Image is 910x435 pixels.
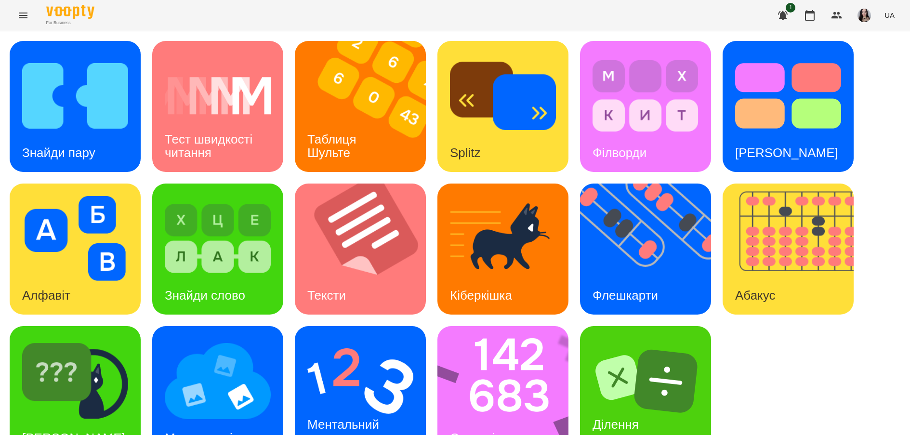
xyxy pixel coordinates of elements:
[437,184,568,315] a: КіберкішкаКіберкішка
[22,288,70,303] h3: Алфавіт
[593,339,699,423] img: Ділення множення
[152,41,283,172] a: Тест швидкості читанняТест швидкості читання
[580,184,723,315] img: Флешкарти
[165,288,245,303] h3: Знайди слово
[295,184,426,315] a: ТекстиТексти
[884,10,895,20] span: UA
[307,288,346,303] h3: Тексти
[580,184,711,315] a: ФлешкартиФлешкарти
[46,20,94,26] span: For Business
[22,339,128,423] img: Знайди Кіберкішку
[857,9,871,22] img: 23d2127efeede578f11da5c146792859.jpg
[152,184,283,315] a: Знайди словоЗнайди слово
[165,339,271,423] img: Мнемотехніка
[593,288,658,303] h3: Флешкарти
[165,132,256,159] h3: Тест швидкості читання
[437,41,568,172] a: SplitzSplitz
[735,145,838,160] h3: [PERSON_NAME]
[165,196,271,281] img: Знайди слово
[46,5,94,19] img: Voopty Logo
[450,288,512,303] h3: Кіберкішка
[450,145,481,160] h3: Splitz
[881,6,898,24] button: UA
[450,53,556,138] img: Splitz
[295,184,438,315] img: Тексти
[450,196,556,281] img: Кіберкішка
[735,288,775,303] h3: Абакус
[735,53,841,138] img: Тест Струпа
[165,53,271,138] img: Тест швидкості читання
[723,184,866,315] img: Абакус
[295,41,438,172] img: Таблиця Шульте
[723,184,854,315] a: АбакусАбакус
[723,41,854,172] a: Тест Струпа[PERSON_NAME]
[12,4,35,27] button: Menu
[22,196,128,281] img: Алфавіт
[295,41,426,172] a: Таблиця ШультеТаблиця Шульте
[307,339,413,423] img: Ментальний рахунок
[580,41,711,172] a: ФілвордиФілворди
[593,145,646,160] h3: Філворди
[307,132,360,159] h3: Таблиця Шульте
[10,184,141,315] a: АлфавітАлфавіт
[22,145,95,160] h3: Знайди пару
[786,3,795,13] span: 1
[10,41,141,172] a: Знайди паруЗнайди пару
[593,53,699,138] img: Філворди
[22,53,128,138] img: Знайди пару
